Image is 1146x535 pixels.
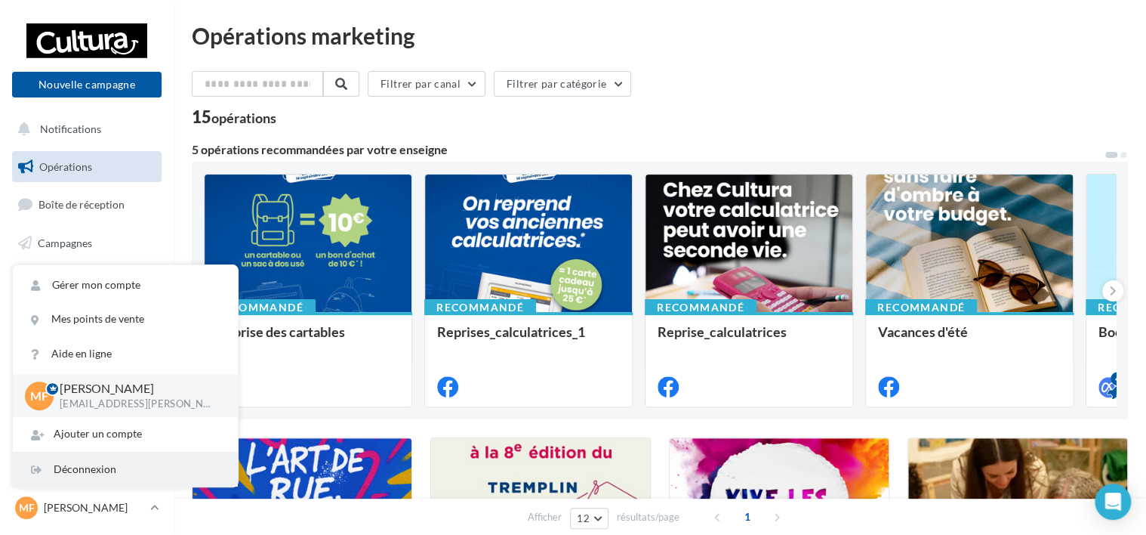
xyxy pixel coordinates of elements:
[9,302,165,334] a: Calendrier
[217,324,399,354] div: Reprise des cartables
[60,380,214,397] p: [PERSON_NAME]
[13,337,238,371] a: Aide en ligne
[13,417,238,451] div: Ajouter un compte
[19,500,35,515] span: MF
[865,299,977,316] div: Recommandé
[12,72,162,97] button: Nouvelle campagne
[645,299,756,316] div: Recommandé
[13,268,238,302] a: Gérer mon compte
[30,387,48,404] span: MF
[658,324,840,354] div: Reprise_calculatrices
[192,24,1128,47] div: Opérations marketing
[13,453,238,487] div: Déconnexion
[1095,484,1131,520] div: Open Intercom Messenger
[437,324,620,354] div: Reprises_calculatrices_1
[60,397,214,411] p: [EMAIL_ADDRESS][PERSON_NAME][DOMAIN_NAME]
[1111,372,1124,385] div: 4
[9,227,165,259] a: Campagnes
[9,265,165,297] a: Médiathèque
[39,160,92,173] span: Opérations
[735,505,759,529] span: 1
[9,113,159,145] button: Notifications
[38,237,92,249] span: Campagnes
[13,302,238,336] a: Mes points de vente
[570,508,608,529] button: 12
[878,324,1061,354] div: Vacances d'été
[494,71,631,97] button: Filtrer par catégorie
[9,188,165,221] a: Boîte de réception
[192,144,1104,156] div: 5 opérations recommandées par votre enseigne
[39,198,125,211] span: Boîte de réception
[211,111,276,125] div: opérations
[617,510,679,524] span: résultats/page
[192,109,276,125] div: 15
[204,299,316,316] div: Recommandé
[528,510,562,524] span: Afficher
[9,151,165,183] a: Opérations
[424,299,536,316] div: Recommandé
[40,122,101,135] span: Notifications
[12,493,162,522] a: MF [PERSON_NAME]
[368,71,485,97] button: Filtrer par canal
[44,500,144,515] p: [PERSON_NAME]
[577,512,590,524] span: 12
